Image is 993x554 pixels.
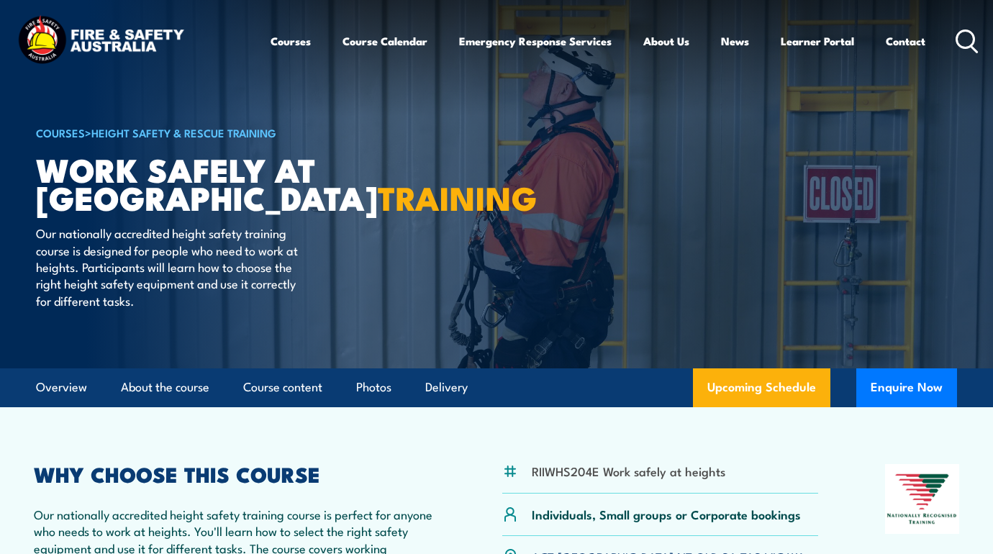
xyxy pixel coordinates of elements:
a: Course Calendar [343,24,427,58]
a: Courses [271,24,311,58]
h2: WHY CHOOSE THIS COURSE [34,464,435,483]
a: Photos [356,368,391,407]
a: Upcoming Schedule [693,368,830,407]
a: About Us [643,24,689,58]
li: RIIWHS204E Work safely at heights [532,463,725,479]
a: COURSES [36,124,85,140]
button: Enquire Now [856,368,957,407]
h1: Work Safely at [GEOGRAPHIC_DATA] [36,155,391,211]
h6: > [36,124,391,141]
a: Course content [243,368,322,407]
img: Nationally Recognised Training logo. [885,464,959,534]
p: Individuals, Small groups or Corporate bookings [532,506,801,522]
a: Contact [886,24,925,58]
a: Learner Portal [781,24,854,58]
a: Overview [36,368,87,407]
a: Delivery [425,368,468,407]
strong: TRAINING [378,172,538,222]
a: Emergency Response Services [459,24,612,58]
a: About the course [121,368,209,407]
a: News [721,24,749,58]
p: Our nationally accredited height safety training course is designed for people who need to work a... [36,224,299,309]
a: Height Safety & Rescue Training [91,124,276,140]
